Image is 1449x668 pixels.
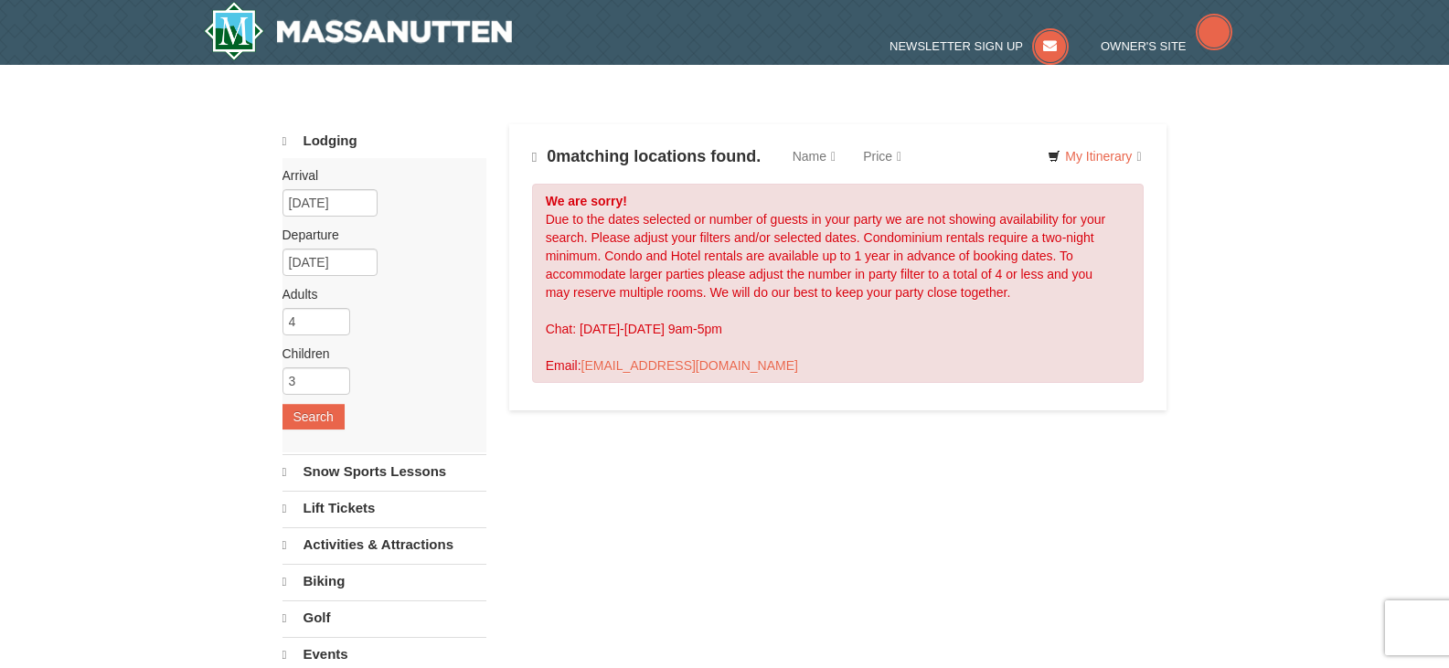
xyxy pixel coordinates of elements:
[779,138,849,175] a: Name
[849,138,915,175] a: Price
[890,39,1023,53] span: Newsletter Sign Up
[890,39,1069,53] a: Newsletter Sign Up
[1101,39,1187,53] span: Owner's Site
[204,2,513,60] a: Massanutten Resort
[282,564,486,599] a: Biking
[1101,39,1232,53] a: Owner's Site
[581,358,798,373] a: [EMAIL_ADDRESS][DOMAIN_NAME]
[282,124,486,158] a: Lodging
[1036,143,1153,170] a: My Itinerary
[282,404,345,429] button: Search
[282,454,486,489] a: Snow Sports Lessons
[282,600,486,635] a: Golf
[282,226,473,244] label: Departure
[282,491,486,525] a: Lift Tickets
[532,184,1145,383] div: Due to the dates selected or number of guests in your party we are not showing availability for y...
[282,345,473,363] label: Children
[546,194,627,208] strong: We are sorry!
[204,2,513,60] img: Massanutten Resort Logo
[282,527,486,562] a: Activities & Attractions
[282,285,473,303] label: Adults
[282,166,473,185] label: Arrival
